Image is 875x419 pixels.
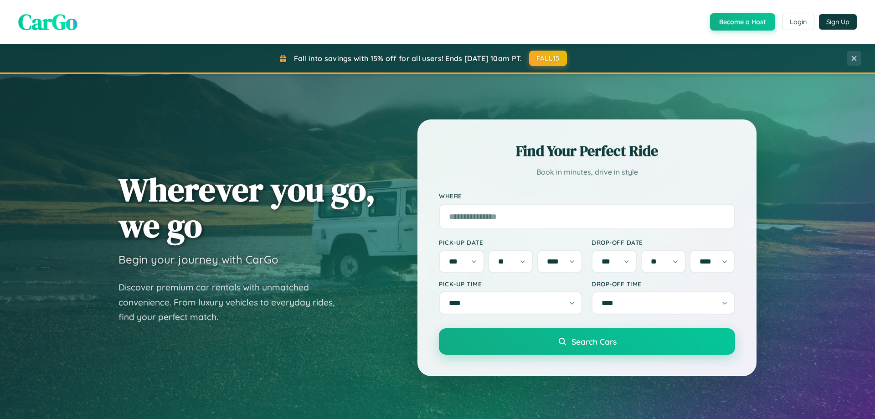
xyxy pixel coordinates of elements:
label: Drop-off Date [592,238,735,246]
button: Login [782,14,814,30]
button: Sign Up [819,14,857,30]
h3: Begin your journey with CarGo [118,253,278,266]
button: Become a Host [710,13,775,31]
span: Search Cars [571,336,617,347]
label: Pick-up Time [439,280,582,288]
label: Where [439,192,735,200]
label: Drop-off Time [592,280,735,288]
span: Fall into savings with 15% off for all users! Ends [DATE] 10am PT. [294,54,522,63]
h2: Find Your Perfect Ride [439,141,735,161]
button: FALL15 [529,51,567,66]
h1: Wherever you go, we go [118,171,376,243]
p: Discover premium car rentals with unmatched convenience. From luxury vehicles to everyday rides, ... [118,280,346,325]
label: Pick-up Date [439,238,582,246]
p: Book in minutes, drive in style [439,166,735,179]
span: CarGo [18,7,77,37]
button: Search Cars [439,328,735,355]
